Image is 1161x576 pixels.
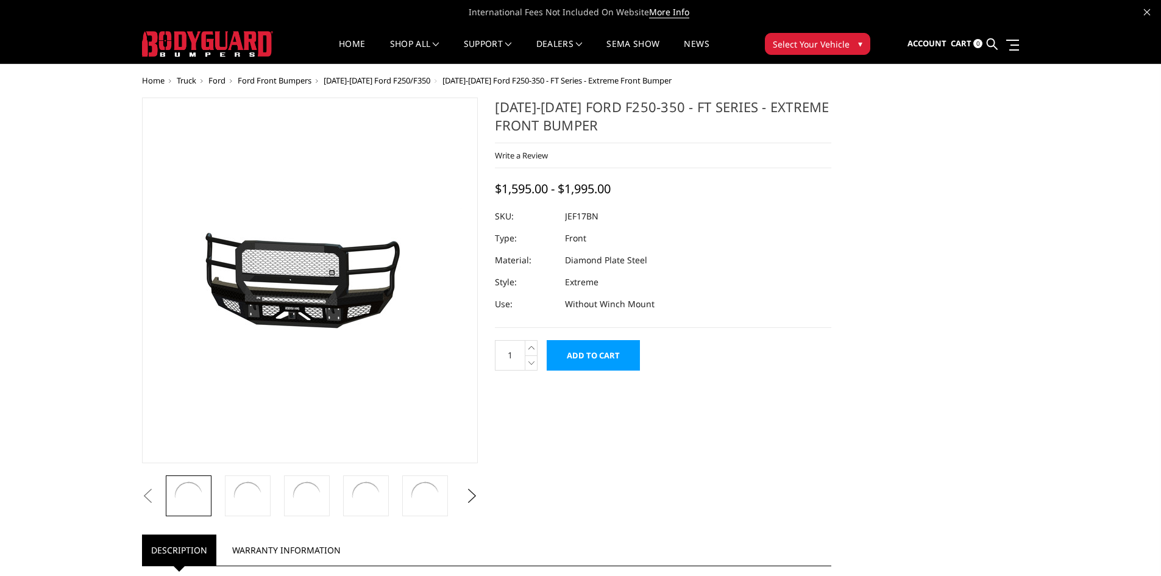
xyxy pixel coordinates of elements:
a: Support [464,40,512,63]
img: 2017-2022 Ford F250-350 - FT Series - Extreme Front Bumper [349,479,383,513]
dt: Use: [495,293,556,315]
img: 2017-2022 Ford F250-350 - FT Series - Extreme Front Bumper [231,479,265,513]
a: Dealers [536,40,583,63]
input: Add to Cart [547,340,640,371]
a: Home [142,75,165,86]
dd: Diamond Plate Steel [565,249,647,271]
img: 2017-2022 Ford F250-350 - FT Series - Extreme Front Bumper [172,479,205,513]
a: News [684,40,709,63]
a: Cart 0 [951,27,982,60]
a: Account [907,27,946,60]
span: Select Your Vehicle [773,38,850,51]
dt: Type: [495,227,556,249]
img: 2017-2022 Ford F250-350 - FT Series - Extreme Front Bumper [290,479,324,513]
a: Truck [177,75,196,86]
span: Account [907,38,946,49]
dd: JEF17BN [565,205,598,227]
a: Ford [208,75,225,86]
dt: Style: [495,271,556,293]
span: [DATE]-[DATE] Ford F250-350 - FT Series - Extreme Front Bumper [442,75,672,86]
a: Ford Front Bumpers [238,75,311,86]
a: Write a Review [495,150,548,161]
dd: Without Winch Mount [565,293,655,315]
a: [DATE]-[DATE] Ford F250/F350 [324,75,430,86]
dd: Extreme [565,271,598,293]
h1: [DATE]-[DATE] Ford F250-350 - FT Series - Extreme Front Bumper [495,98,831,143]
a: 2017-2022 Ford F250-350 - FT Series - Extreme Front Bumper [142,98,478,463]
img: 2017-2022 Ford F250-350 - FT Series - Extreme Front Bumper [408,479,442,513]
dt: Material: [495,249,556,271]
a: Warranty Information [223,535,350,566]
a: Home [339,40,365,63]
a: SEMA Show [606,40,659,63]
a: More Info [649,6,689,18]
span: Cart [951,38,971,49]
dd: Front [565,227,586,249]
button: Previous [139,487,157,505]
button: Next [463,487,481,505]
span: 0 [973,39,982,48]
a: shop all [390,40,439,63]
img: BODYGUARD BUMPERS [142,31,273,57]
img: 2017-2022 Ford F250-350 - FT Series - Extreme Front Bumper [157,208,462,353]
button: Select Your Vehicle [765,33,870,55]
a: Description [142,535,216,566]
span: $1,595.00 - $1,995.00 [495,180,611,197]
dt: SKU: [495,205,556,227]
span: ▾ [858,37,862,50]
